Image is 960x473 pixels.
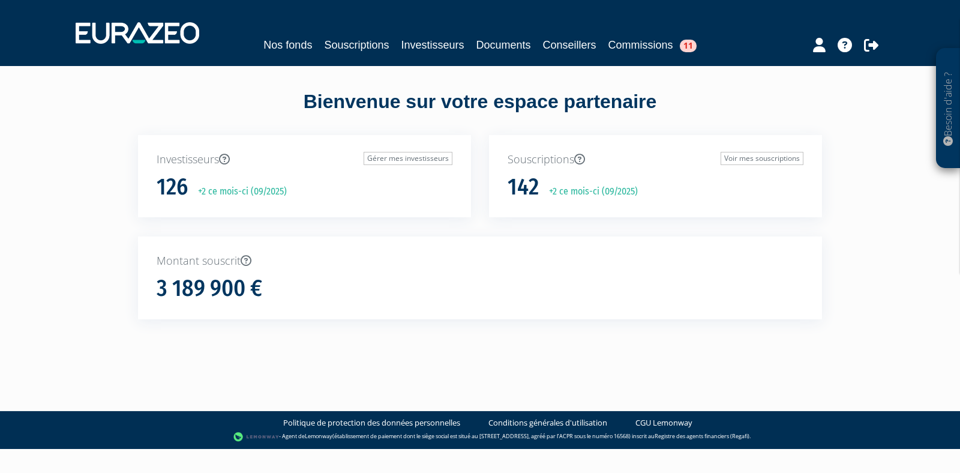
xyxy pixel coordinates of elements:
[655,432,749,440] a: Registre des agents financiers (Regafi)
[76,22,199,44] img: 1732889491-logotype_eurazeo_blanc_rvb.png
[190,185,287,199] p: +2 ce mois-ci (09/2025)
[543,37,596,53] a: Conseillers
[233,431,280,443] img: logo-lemonway.png
[364,152,452,165] a: Gérer mes investisseurs
[157,175,188,200] h1: 126
[324,37,389,53] a: Souscriptions
[488,417,607,429] a: Conditions générales d'utilisation
[157,152,452,167] p: Investisseurs
[541,185,638,199] p: +2 ce mois-ci (09/2025)
[941,55,955,163] p: Besoin d'aide ?
[401,37,464,53] a: Investisseurs
[157,276,262,301] h1: 3 189 900 €
[721,152,803,165] a: Voir mes souscriptions
[508,152,803,167] p: Souscriptions
[12,431,948,443] div: - Agent de (établissement de paiement dont le siège social est situé au [STREET_ADDRESS], agréé p...
[476,37,531,53] a: Documents
[608,37,697,53] a: Commissions11
[283,417,460,429] a: Politique de protection des données personnelles
[263,37,312,53] a: Nos fonds
[680,40,697,52] span: 11
[635,417,692,429] a: CGU Lemonway
[508,175,539,200] h1: 142
[157,253,803,269] p: Montant souscrit
[129,88,831,135] div: Bienvenue sur votre espace partenaire
[305,432,332,440] a: Lemonway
